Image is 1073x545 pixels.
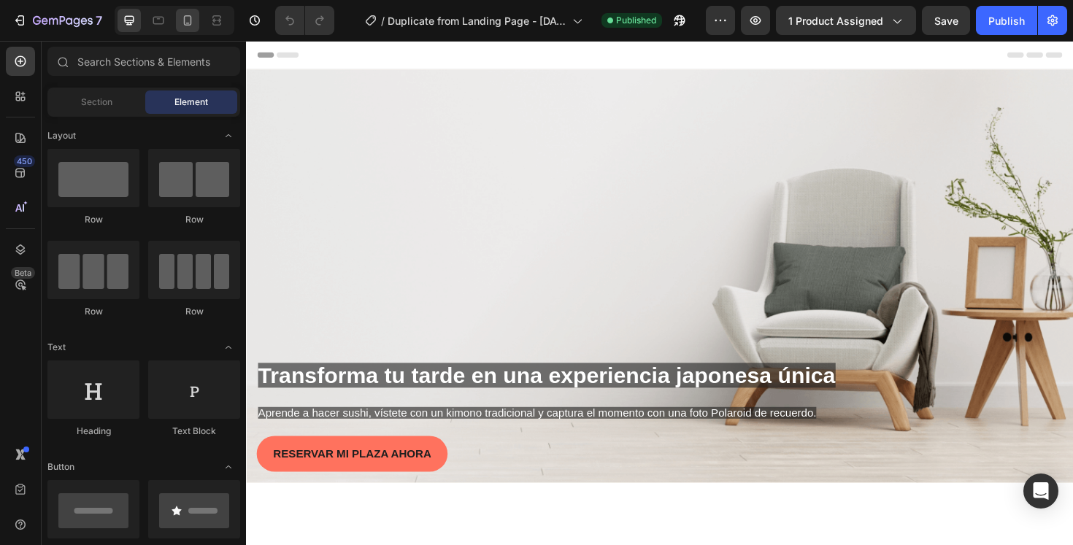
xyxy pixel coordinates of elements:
span: Duplicate from Landing Page - [DATE] 21:14:43 [388,13,566,28]
span: Toggle open [217,124,240,147]
div: Row [148,213,240,226]
div: Row [47,305,139,318]
span: Button [47,460,74,474]
div: 450 [14,155,35,167]
span: / [381,13,385,28]
span: Save [934,15,958,27]
span: Section [81,96,112,109]
div: Row [47,213,139,226]
button: 1 product assigned [776,6,916,35]
span: Published [616,14,656,27]
div: Publish [988,13,1025,28]
div: Text Block [148,425,240,438]
button: Publish [976,6,1037,35]
div: Open Intercom Messenger [1023,474,1058,509]
button: 7 [6,6,109,35]
div: Row [148,305,240,318]
button: Save [922,6,970,35]
div: Heading [47,425,139,438]
iframe: Design area [246,41,1073,545]
div: Undo/Redo [275,6,334,35]
div: Beta [11,267,35,279]
span: 1 product assigned [788,13,883,28]
span: Text [47,341,66,354]
span: Layout [47,129,76,142]
span: Toggle open [217,336,240,359]
p: 7 [96,12,102,29]
input: Search Sections & Elements [47,47,240,76]
span: Element [174,96,208,109]
span: Toggle open [217,455,240,479]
